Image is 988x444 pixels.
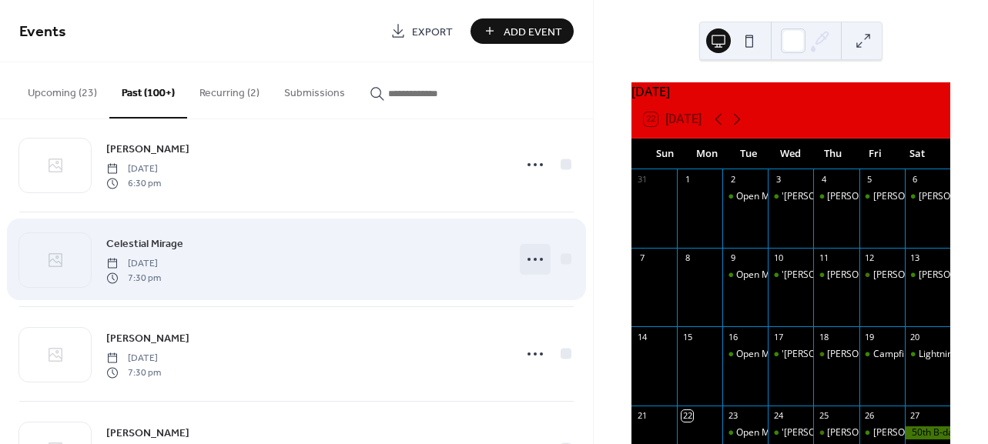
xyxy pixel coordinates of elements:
[727,331,738,342] div: 16
[782,426,856,439] div: '[PERSON_NAME]
[818,252,829,264] div: 11
[636,331,648,342] div: 14
[905,190,950,203] div: Morgan Obenhaus
[770,139,812,169] div: Wed
[272,62,357,117] button: Submissions
[106,176,161,190] span: 6:30 pm
[682,252,693,264] div: 8
[864,331,876,342] div: 19
[772,252,784,264] div: 10
[636,252,648,264] div: 7
[106,366,161,379] span: 7:30 pm
[19,17,66,47] span: Events
[818,410,829,422] div: 25
[768,190,813,203] div: 'KJ Armando' Karaoke
[827,190,899,203] div: [PERSON_NAME]
[782,348,856,361] div: '[PERSON_NAME]
[187,62,272,117] button: Recurring (2)
[106,236,183,252] span: Celestial Mirage
[636,174,648,185] div: 31
[727,252,738,264] div: 9
[471,18,574,44] button: Add Event
[736,348,807,361] div: Open Mic Night!!
[106,235,183,252] a: Celestial Mirage
[873,426,946,439] div: [PERSON_NAME]
[813,348,859,361] div: Al Monti
[909,174,921,185] div: 6
[682,410,693,422] div: 22
[827,426,899,439] div: [PERSON_NAME]
[685,139,728,169] div: Mon
[864,252,876,264] div: 12
[106,352,161,366] span: [DATE]
[818,331,829,342] div: 18
[727,410,738,422] div: 23
[859,426,905,439] div: Fred Cichy
[873,348,939,361] div: Campfire Radio
[859,190,905,203] div: Sid Grimes 'Duo'
[412,24,453,40] span: Export
[727,174,738,185] div: 2
[106,271,161,285] span: 7:30 pm
[504,24,562,40] span: Add Event
[728,139,770,169] div: Tue
[722,190,768,203] div: Open Mic Night!!
[768,348,813,361] div: 'KJ Armando' Karaoke
[736,269,807,282] div: Open Mic Night!!
[813,269,859,282] div: Ryker Pantano
[864,410,876,422] div: 26
[827,348,899,361] div: [PERSON_NAME]
[736,190,807,203] div: Open Mic Night!!
[109,62,187,119] button: Past (100+)
[106,140,189,158] a: [PERSON_NAME]
[106,162,161,176] span: [DATE]
[873,190,970,203] div: [PERSON_NAME] 'Duo'
[859,348,905,361] div: Campfire Radio
[873,269,965,282] div: [PERSON_NAME] Trio
[768,269,813,282] div: 'KJ Armando' Karaoke
[106,142,189,158] span: [PERSON_NAME]
[827,269,899,282] div: [PERSON_NAME]
[859,269,905,282] div: Al Monti Trio
[818,174,829,185] div: 4
[813,190,859,203] div: Gigi Worth
[909,410,921,422] div: 27
[106,331,189,347] span: [PERSON_NAME]
[909,252,921,264] div: 13
[782,190,856,203] div: '[PERSON_NAME]
[768,426,813,439] div: 'KJ Armando' Karaoke
[772,410,784,422] div: 24
[905,426,950,439] div: 50th B-day Party
[722,348,768,361] div: Open Mic Night!!
[636,410,648,422] div: 21
[106,424,189,442] a: [PERSON_NAME]
[682,331,693,342] div: 15
[782,269,856,282] div: '[PERSON_NAME]
[896,139,938,169] div: Sat
[864,174,876,185] div: 5
[736,426,807,439] div: Open Mic Night!!
[772,331,784,342] div: 17
[905,269,950,282] div: Meagan Tubb
[106,426,189,442] span: [PERSON_NAME]
[106,329,189,347] a: [PERSON_NAME]
[379,18,464,44] a: Export
[682,174,693,185] div: 1
[722,269,768,282] div: Open Mic Night!!
[854,139,896,169] div: Fri
[644,139,686,169] div: Sun
[812,139,854,169] div: Thu
[772,174,784,185] div: 3
[905,348,950,361] div: Lightning Strikes
[722,426,768,439] div: Open Mic Night!!
[909,331,921,342] div: 20
[15,62,109,117] button: Upcoming (23)
[631,82,950,101] div: [DATE]
[813,426,859,439] div: Frank Iarossi
[106,257,161,271] span: [DATE]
